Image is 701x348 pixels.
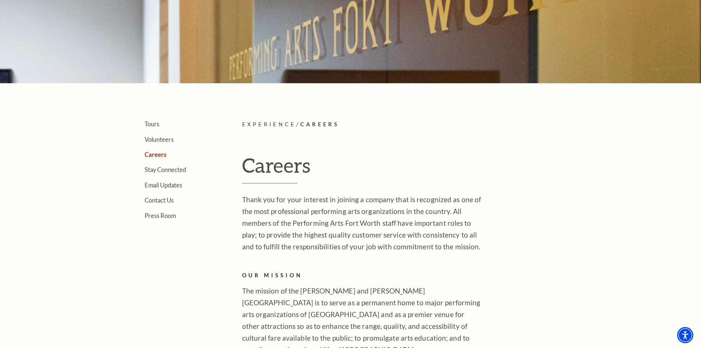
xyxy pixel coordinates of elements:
a: Contact Us [145,197,174,204]
p: Thank you for your interest in joining a company that is recognized as one of the most profession... [242,194,481,253]
h2: OUR MISSION [242,271,481,280]
a: Press Room [145,212,176,219]
span: Experience [242,121,297,127]
a: Tours [145,120,159,127]
span: Careers [300,121,339,127]
a: Stay Connected [145,166,186,173]
h1: Careers [242,153,579,183]
a: Email Updates [145,182,182,189]
a: Volunteers [145,136,174,143]
a: Careers [145,151,166,158]
div: Accessibility Menu [677,327,693,343]
p: / [242,120,579,129]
